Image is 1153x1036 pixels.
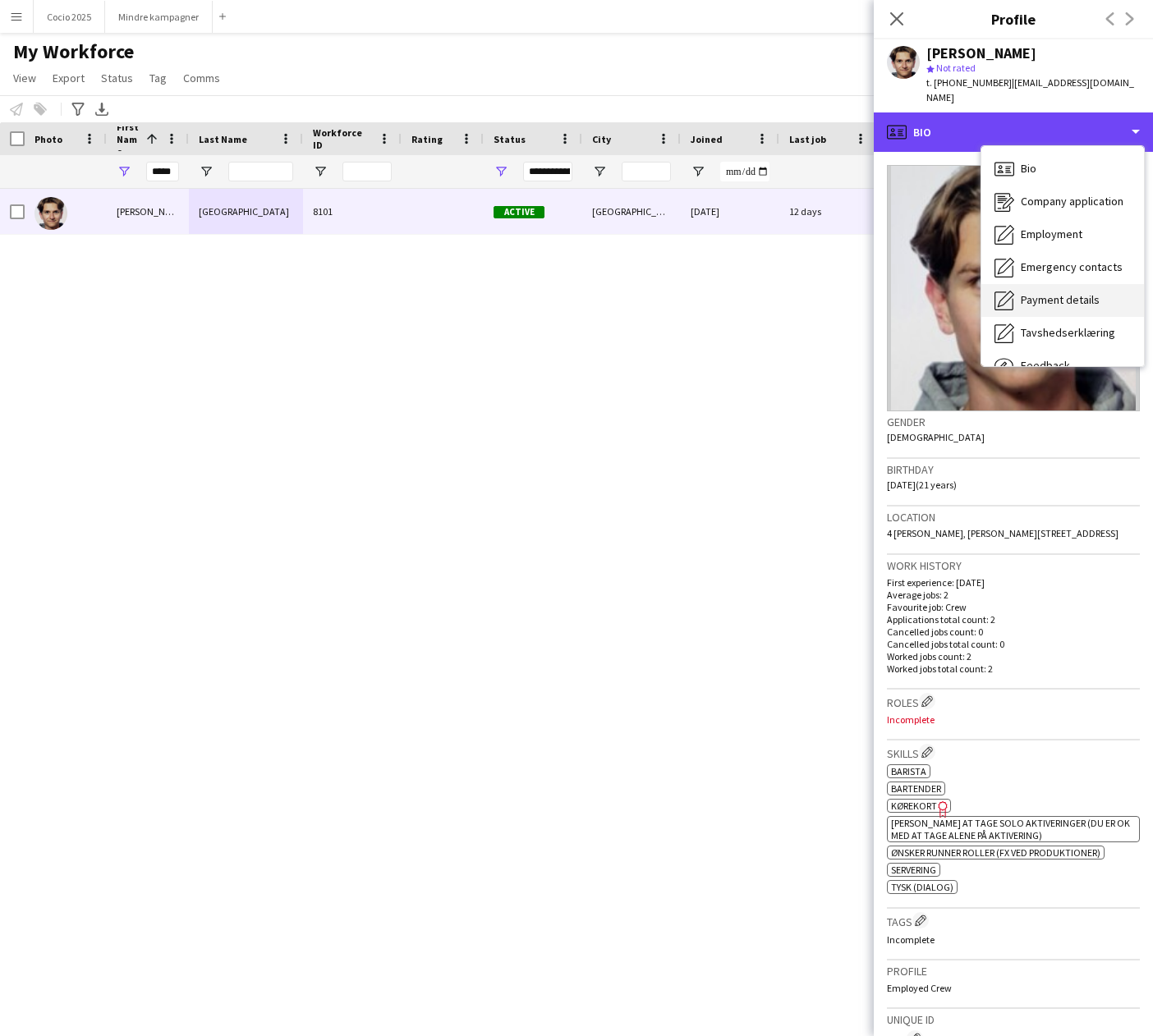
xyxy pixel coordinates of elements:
[107,189,189,234] div: [PERSON_NAME]
[34,133,62,145] span: Photo
[94,67,140,89] a: Status
[1021,194,1123,209] span: Company application
[303,189,402,234] div: 8101
[101,71,133,85] span: Status
[494,164,508,179] button: Open Filter Menu
[92,99,112,119] app-action-btn: Export XLSX
[1021,325,1115,340] span: Tavshedserklæring
[887,982,1140,994] p: Employed Crew
[34,197,67,230] img: Lasse Kamphausen
[874,8,1153,30] h3: Profile
[46,67,91,89] a: Export
[981,350,1144,383] div: Feedback
[891,765,926,777] span: Barista
[981,284,1144,317] div: Payment details
[189,189,303,234] div: [GEOGRAPHIC_DATA]
[228,162,293,181] input: Last Name Filter Input
[887,479,957,491] span: [DATE] (21 years)
[887,415,1140,429] h3: Gender
[887,613,1140,626] p: Applications total count: 2
[891,782,941,795] span: Bartender
[13,39,134,64] span: My Workforce
[887,558,1140,573] h3: Work history
[313,126,372,151] span: Workforce ID
[789,133,826,145] span: Last job
[887,626,1140,638] p: Cancelled jobs count: 0
[1021,292,1100,307] span: Payment details
[981,218,1144,251] div: Employment
[981,153,1144,186] div: Bio
[1021,259,1123,274] span: Emergency contacts
[177,67,227,89] a: Comms
[53,71,85,85] span: Export
[926,76,1134,103] span: | [EMAIL_ADDRESS][DOMAIN_NAME]
[117,121,140,158] span: First Name
[779,189,878,234] div: 12 days
[891,864,936,876] span: Servering
[887,462,1140,477] h3: Birthday
[981,317,1144,350] div: Tavshedserklæring
[117,164,131,179] button: Open Filter Menu
[936,62,976,74] span: Not rated
[342,162,392,181] input: Workforce ID Filter Input
[874,112,1153,152] div: Bio
[887,693,1140,710] h3: Roles
[411,133,443,145] span: Rating
[183,71,220,85] span: Comms
[887,912,1140,929] h3: Tags
[582,189,681,234] div: [GEOGRAPHIC_DATA]
[592,164,607,179] button: Open Filter Menu
[105,1,213,33] button: Mindre kampagner
[887,1012,1140,1027] h3: Unique ID
[7,67,43,89] a: View
[887,589,1140,601] p: Average jobs: 2
[68,99,88,119] app-action-btn: Advanced filters
[887,744,1140,761] h3: Skills
[13,71,36,85] span: View
[887,650,1140,662] p: Worked jobs count: 2
[313,164,328,179] button: Open Filter Menu
[691,164,705,179] button: Open Filter Menu
[146,162,179,181] input: First Name Filter Input
[887,933,1140,946] p: Incomplete
[981,186,1144,218] div: Company application
[149,71,167,85] span: Tag
[887,638,1140,650] p: Cancelled jobs total count: 0
[891,881,953,893] span: Tysk (dialog)
[1021,358,1070,373] span: Feedback
[720,162,769,181] input: Joined Filter Input
[887,527,1119,539] span: 4 [PERSON_NAME], [PERSON_NAME][STREET_ADDRESS]
[887,662,1140,675] p: Worked jobs total count: 2
[34,1,105,33] button: Cocio 2025
[926,76,1012,89] span: t. [PHONE_NUMBER]
[926,46,1036,61] div: [PERSON_NAME]
[199,133,247,145] span: Last Name
[887,601,1140,613] p: Favourite job: Crew
[887,165,1140,411] img: Crew avatar or photo
[1021,227,1082,241] span: Employment
[143,67,173,89] a: Tag
[887,713,1140,726] p: Incomplete
[887,576,1140,589] p: First experience: [DATE]
[494,206,544,218] span: Active
[622,162,671,181] input: City Filter Input
[681,189,779,234] div: [DATE]
[891,817,1130,841] span: [PERSON_NAME] at tage solo aktiveringer (Du er ok med at tage alene på aktivering)
[891,800,937,812] span: Kørekort
[887,510,1140,525] h3: Location
[981,251,1144,284] div: Emergency contacts
[887,964,1140,979] h3: Profile
[199,164,214,179] button: Open Filter Menu
[891,846,1100,859] span: Ønsker runner roller (fx ved produktioner)
[494,133,526,145] span: Status
[1021,161,1036,176] span: Bio
[592,133,611,145] span: City
[887,431,985,443] span: [DEMOGRAPHIC_DATA]
[691,133,723,145] span: Joined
